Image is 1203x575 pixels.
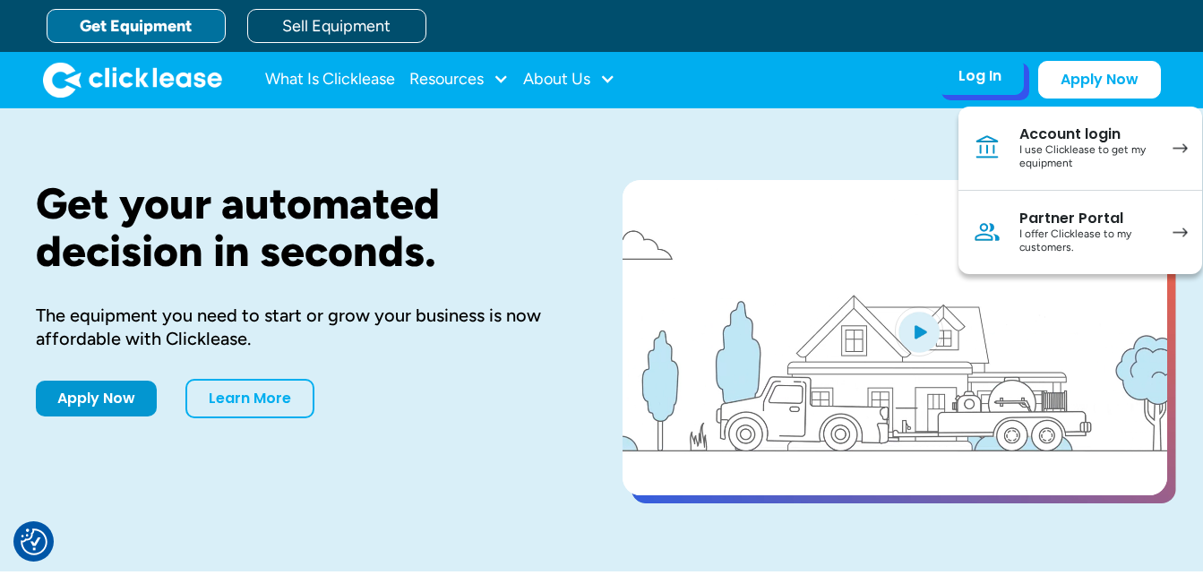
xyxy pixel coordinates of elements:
[1173,227,1188,237] img: arrow
[1019,143,1155,171] div: I use Clicklease to get my equipment
[523,62,615,98] div: About Us
[247,9,426,43] a: Sell Equipment
[623,180,1167,495] a: open lightbox
[409,62,509,98] div: Resources
[36,381,157,416] a: Apply Now
[958,107,1202,274] nav: Log In
[1019,227,1155,255] div: I offer Clicklease to my customers.
[1173,143,1188,153] img: arrow
[895,306,943,356] img: Blue play button logo on a light blue circular background
[36,304,565,350] div: The equipment you need to start or grow your business is now affordable with Clicklease.
[1019,210,1155,227] div: Partner Portal
[185,379,314,418] a: Learn More
[973,133,1001,162] img: Bank icon
[43,62,222,98] a: home
[21,528,47,555] button: Consent Preferences
[1038,61,1161,99] a: Apply Now
[958,191,1202,274] a: Partner PortalI offer Clicklease to my customers.
[958,67,1001,85] div: Log In
[1019,125,1155,143] div: Account login
[47,9,226,43] a: Get Equipment
[43,62,222,98] img: Clicklease logo
[21,528,47,555] img: Revisit consent button
[36,180,565,275] h1: Get your automated decision in seconds.
[958,107,1202,191] a: Account loginI use Clicklease to get my equipment
[265,62,395,98] a: What Is Clicklease
[973,218,1001,246] img: Person icon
